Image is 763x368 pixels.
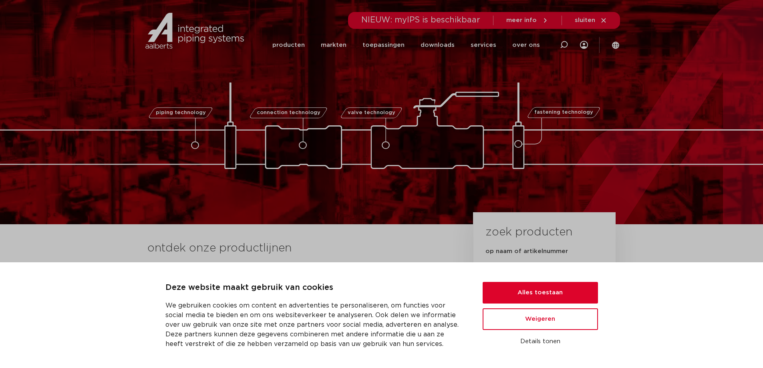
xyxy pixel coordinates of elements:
span: piping technology [156,110,206,115]
span: fastening technology [534,110,593,115]
span: valve technology [348,110,395,115]
button: Alles toestaan [483,282,598,304]
a: over ons [512,29,540,61]
a: sluiten [575,17,607,24]
span: connection technology [256,110,320,115]
span: meer info [506,17,537,23]
h3: zoek producten [485,224,572,240]
span: sluiten [575,17,595,23]
label: op naam of artikelnummer [485,247,568,255]
a: services [471,29,496,61]
p: We gebruiken cookies om content en advertenties te personaliseren, om functies voor social media ... [165,301,463,349]
button: Details tonen [483,335,598,348]
h3: ontdek onze productlijnen [147,240,446,256]
p: Deze website maakt gebruik van cookies [165,282,463,294]
a: markten [321,29,346,61]
a: producten [272,29,305,61]
span: NIEUW: myIPS is beschikbaar [361,16,480,24]
div: my IPS [580,29,588,61]
button: Weigeren [483,308,598,330]
a: meer info [506,17,549,24]
a: toepassingen [362,29,405,61]
a: downloads [421,29,455,61]
nav: Menu [272,29,540,61]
